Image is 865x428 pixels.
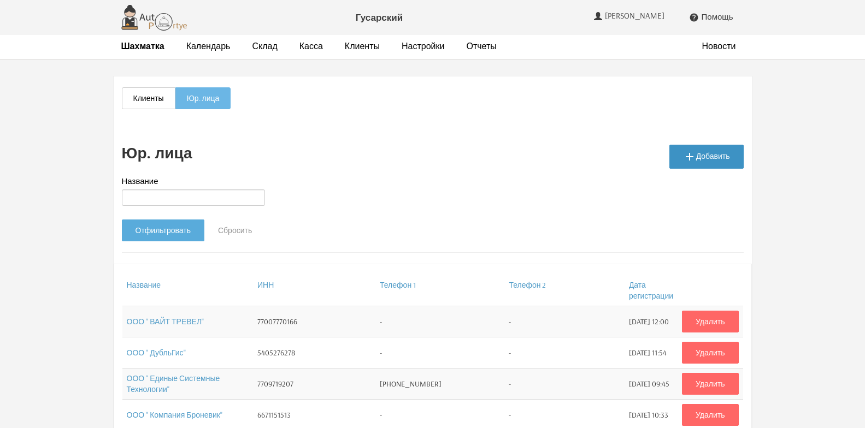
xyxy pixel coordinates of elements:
h2: Юр. лица [122,145,192,162]
td: [DATE] 12:00 [625,306,678,337]
a: Удалить [682,404,738,426]
a: Удалить [682,373,738,395]
a: Клиенты [345,40,380,52]
span: [PERSON_NAME] [605,11,667,21]
td: 5405276278 [253,337,375,368]
a: Клиенты [122,87,175,109]
td: - [375,337,504,368]
td: [PHONE_NUMBER] [375,368,504,399]
a: Настройки [402,40,444,52]
a: ООО " ВАЙТ ТРЕВЕЛ" [127,317,204,326]
a: Склад [252,40,277,52]
a: Телефон 2 [509,280,546,290]
a: Сбросить [204,219,266,241]
a: ООО " Единые Системные Технологии" [127,373,220,394]
input: Отфильтровать [122,219,204,241]
a: Удалить [682,342,738,364]
a: Новости [702,40,736,52]
a: ИНН [257,280,274,290]
td: - [504,337,624,368]
td: [DATE] 09:45 [625,368,678,399]
a: Телефон 1 [380,280,416,290]
i:  [689,13,699,22]
a: Название [127,280,161,290]
a: Отчеты [466,40,496,52]
td: - [504,306,624,337]
strong: Шахматка [121,40,164,51]
a: ООО " Компания Броневик" [127,410,222,420]
a: Удалить [682,311,738,332]
td: - [504,368,624,399]
a: Шахматка [121,40,164,52]
span: Помощь [702,12,733,22]
a: Касса [299,40,323,52]
a: Календарь [186,40,231,52]
td: [DATE] 11:54 [625,337,678,368]
td: 77007770166 [253,306,375,337]
a: Юр. лица [175,87,231,109]
a: Дата регистрации [629,280,673,301]
a: ООО " ДубльГис" [127,348,186,358]
label: Название [122,175,158,187]
td: 7709719207 [253,368,375,399]
i:  [683,150,696,163]
a: Добавить [669,145,744,169]
td: - [375,306,504,337]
